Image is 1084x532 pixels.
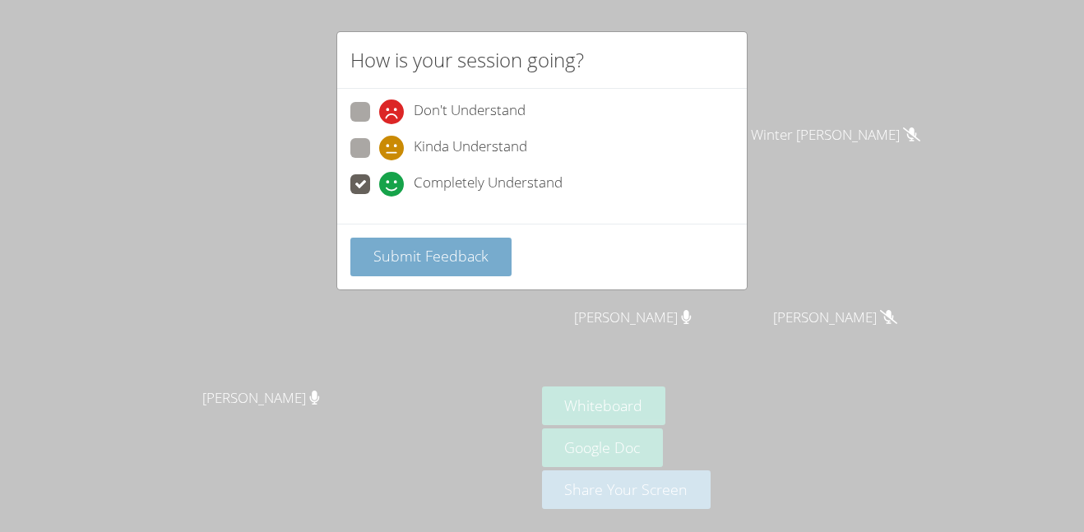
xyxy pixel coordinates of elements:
h2: How is your session going? [350,45,584,75]
span: Completely Understand [414,172,563,197]
span: Kinda Understand [414,136,527,160]
span: Submit Feedback [373,246,489,266]
span: Don't Understand [414,99,526,124]
button: Submit Feedback [350,238,512,276]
